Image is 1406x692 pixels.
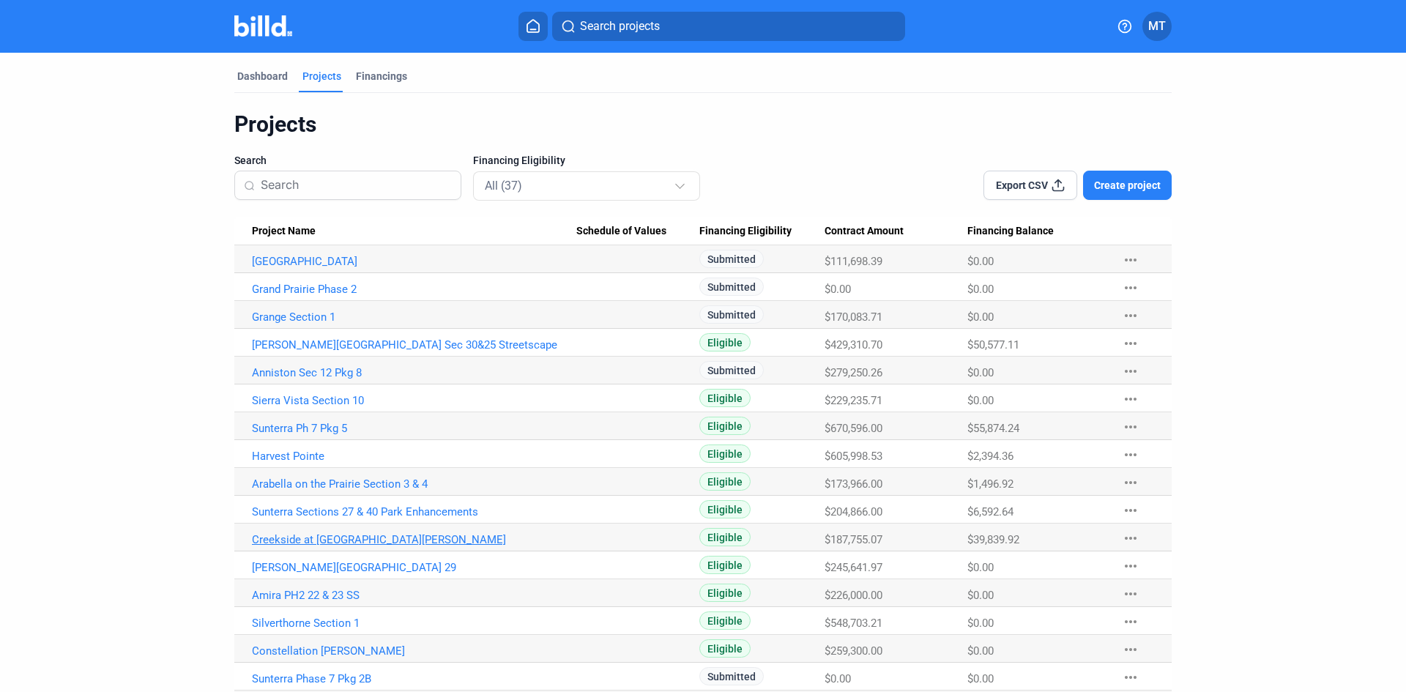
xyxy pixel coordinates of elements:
mat-icon: more_horiz [1122,669,1139,686]
span: $259,300.00 [825,644,882,658]
a: Creekside at [GEOGRAPHIC_DATA][PERSON_NAME] [252,533,576,546]
mat-icon: more_horiz [1122,362,1139,380]
div: Projects [234,111,1172,138]
span: Eligible [699,556,751,574]
a: Amira PH2 22 & 23 SS [252,589,576,602]
a: Arabella on the Prairie Section 3 & 4 [252,477,576,491]
mat-icon: more_horiz [1122,585,1139,603]
input: Search [261,170,452,201]
span: Eligible [699,472,751,491]
a: Sunterra Phase 7 Pkg 2B [252,672,576,685]
span: Eligible [699,444,751,463]
span: $0.00 [967,394,994,407]
mat-icon: more_horiz [1122,474,1139,491]
div: Financings [356,69,407,83]
a: Anniston Sec 12 Pkg 8 [252,366,576,379]
div: Financing Eligibility [699,225,824,238]
mat-icon: more_horiz [1122,557,1139,575]
div: Dashboard [237,69,288,83]
a: Constellation [PERSON_NAME] [252,644,576,658]
a: Harvest Pointe [252,450,576,463]
span: $0.00 [967,366,994,379]
button: MT [1142,12,1172,41]
a: Grand Prairie Phase 2 [252,283,576,296]
mat-icon: more_horiz [1122,335,1139,352]
mat-icon: more_horiz [1122,390,1139,408]
span: Search projects [580,18,660,35]
a: [PERSON_NAME][GEOGRAPHIC_DATA] 29 [252,561,576,574]
span: Submitted [699,667,764,685]
span: $548,703.21 [825,617,882,630]
span: $229,235.71 [825,394,882,407]
span: Export CSV [996,178,1048,193]
span: Schedule of Values [576,225,666,238]
mat-icon: more_horiz [1122,418,1139,436]
span: Financing Balance [967,225,1054,238]
span: $429,310.70 [825,338,882,351]
span: Submitted [699,278,764,296]
span: Eligible [699,611,751,630]
span: $226,000.00 [825,589,882,602]
span: $187,755.07 [825,533,882,546]
a: Sunterra Ph 7 Pkg 5 [252,422,576,435]
span: $2,394.36 [967,450,1013,463]
span: $50,577.11 [967,338,1019,351]
mat-icon: more_horiz [1122,529,1139,547]
span: Eligible [699,639,751,658]
span: $0.00 [967,672,994,685]
mat-icon: more_horiz [1122,502,1139,519]
span: $0.00 [967,617,994,630]
mat-icon: more_horiz [1122,446,1139,464]
button: Search projects [552,12,905,41]
div: Project Name [252,225,576,238]
span: $173,966.00 [825,477,882,491]
span: $39,839.92 [967,533,1019,546]
mat-icon: more_horiz [1122,279,1139,297]
a: Grange Section 1 [252,310,576,324]
span: Submitted [699,361,764,379]
span: Eligible [699,584,751,602]
span: $245,641.97 [825,561,882,574]
span: Search [234,153,267,168]
span: $0.00 [967,283,994,296]
span: $670,596.00 [825,422,882,435]
a: Silverthorne Section 1 [252,617,576,630]
img: Billd Company Logo [234,15,292,37]
span: $1,496.92 [967,477,1013,491]
a: [GEOGRAPHIC_DATA] [252,255,576,268]
button: Create project [1083,171,1172,200]
div: Financing Balance [967,225,1107,238]
a: Sierra Vista Section 10 [252,394,576,407]
mat-icon: more_horiz [1122,613,1139,630]
span: Financing Eligibility [699,225,792,238]
mat-select-trigger: All (37) [485,179,522,193]
span: Submitted [699,250,764,268]
span: $0.00 [825,283,851,296]
span: MT [1148,18,1166,35]
a: Sunterra Sections 27 & 40 Park Enhancements [252,505,576,518]
mat-icon: more_horiz [1122,641,1139,658]
span: Create project [1094,178,1161,193]
span: $0.00 [825,672,851,685]
span: $279,250.26 [825,366,882,379]
span: $6,592.64 [967,505,1013,518]
span: $204,866.00 [825,505,882,518]
span: Eligible [699,417,751,435]
span: $0.00 [967,589,994,602]
span: Contract Amount [825,225,904,238]
span: $0.00 [967,644,994,658]
div: Contract Amount [825,225,967,238]
span: Eligible [699,389,751,407]
div: Schedule of Values [576,225,700,238]
span: $111,698.39 [825,255,882,268]
span: $55,874.24 [967,422,1019,435]
span: Submitted [699,305,764,324]
span: Eligible [699,333,751,351]
span: Eligible [699,528,751,546]
span: $0.00 [967,310,994,324]
mat-icon: more_horiz [1122,307,1139,324]
a: [PERSON_NAME][GEOGRAPHIC_DATA] Sec 30&25 Streetscape [252,338,576,351]
button: Export CSV [983,171,1077,200]
span: $0.00 [967,255,994,268]
mat-icon: more_horiz [1122,251,1139,269]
